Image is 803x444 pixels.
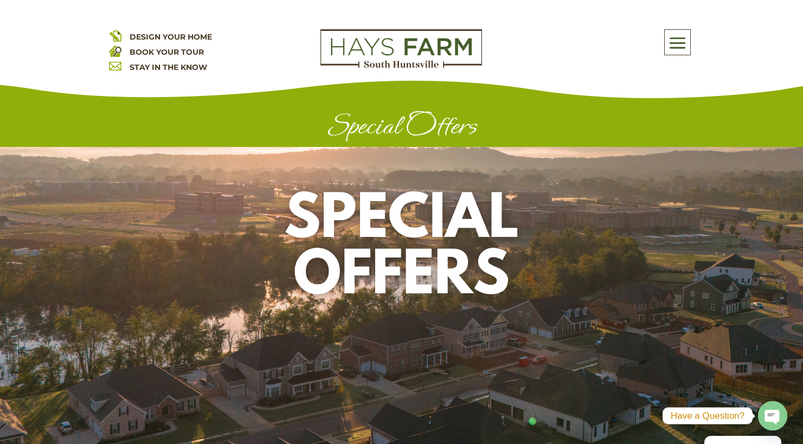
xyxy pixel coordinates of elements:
h1: Special Offers [109,110,695,147]
a: hays farm homes huntsville development [320,61,482,70]
img: Logo [320,29,482,68]
img: book your home tour [109,44,121,57]
a: BOOK YOUR TOUR [130,47,204,57]
a: STAY IN THE KNOW [130,62,207,72]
